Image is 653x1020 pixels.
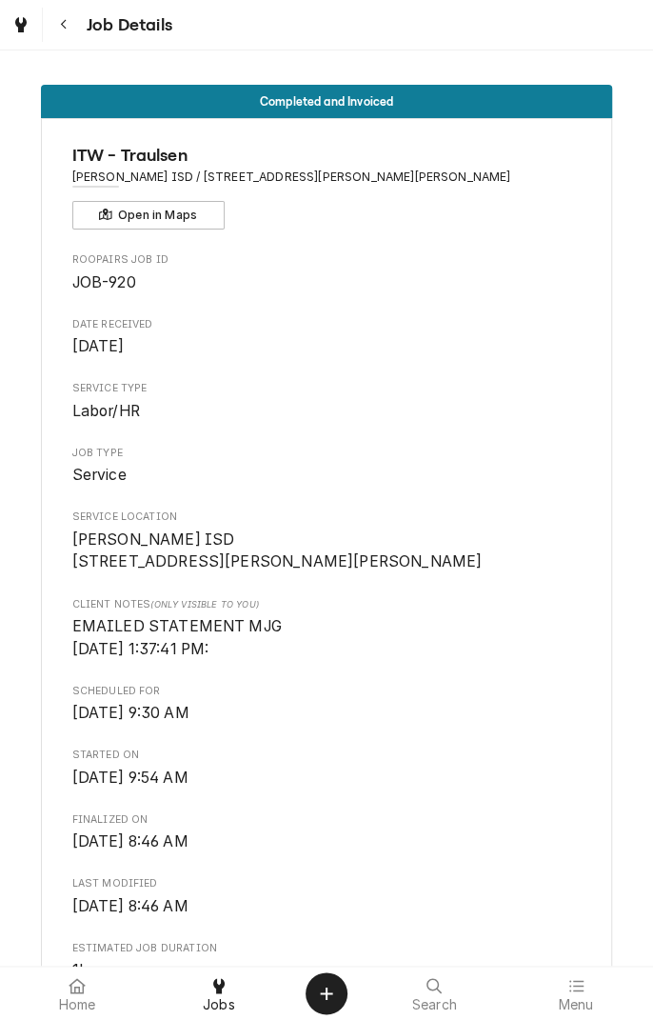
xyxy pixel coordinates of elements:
[72,169,582,186] span: Address
[558,997,593,1012] span: Menu
[72,510,582,525] span: Service Location
[72,748,582,763] span: Started On
[72,748,582,789] div: Started On
[72,402,140,420] span: Labor/HR
[72,684,582,699] span: Scheduled For
[72,769,188,787] span: [DATE] 9:54 AM
[72,704,189,722] span: [DATE] 9:30 AM
[41,85,612,118] div: Status
[72,702,582,725] span: Scheduled For
[72,317,582,358] div: Date Received
[72,812,582,828] span: Finalized On
[72,684,582,725] div: Scheduled For
[72,381,582,422] div: Service Type
[72,201,225,230] button: Open in Maps
[72,252,582,268] span: Roopairs Job ID
[72,317,582,332] span: Date Received
[72,961,88,979] span: 1h
[72,446,582,487] div: Job Type
[72,597,582,661] div: [object Object]
[72,400,582,423] span: Service Type
[306,972,347,1014] button: Create Object
[72,273,136,291] span: JOB-920
[8,970,148,1016] a: Home
[72,767,582,790] span: Started On
[72,446,582,461] span: Job Type
[72,615,582,660] span: [object Object]
[260,95,394,108] span: Completed and Invoiced
[72,832,188,850] span: [DATE] 8:46 AM
[149,970,289,1016] a: Jobs
[72,271,582,294] span: Roopairs Job ID
[4,8,38,42] a: Go to Jobs
[72,959,582,982] span: Estimated Job Duration
[72,895,582,918] span: Last Modified
[506,970,646,1016] a: Menu
[72,252,582,293] div: Roopairs Job ID
[72,335,582,358] span: Date Received
[72,143,582,230] div: Client Information
[59,997,96,1012] span: Home
[81,12,172,38] span: Job Details
[365,970,505,1016] a: Search
[72,876,582,917] div: Last Modified
[47,8,81,42] button: Navigate back
[72,381,582,396] span: Service Type
[203,997,235,1012] span: Jobs
[72,812,582,853] div: Finalized On
[72,337,125,355] span: [DATE]
[72,617,282,658] span: EMAILED STATEMENT MJG [DATE] 1:37:41 PM:
[150,599,258,610] span: (Only Visible to You)
[72,466,127,484] span: Service
[72,529,582,573] span: Service Location
[72,876,582,891] span: Last Modified
[72,941,582,982] div: Estimated Job Duration
[72,464,582,487] span: Job Type
[72,897,188,915] span: [DATE] 8:46 AM
[72,597,582,612] span: Client Notes
[72,530,483,571] span: [PERSON_NAME] ISD [STREET_ADDRESS][PERSON_NAME][PERSON_NAME]
[72,830,582,853] span: Finalized On
[72,143,582,169] span: Name
[72,941,582,956] span: Estimated Job Duration
[72,510,582,573] div: Service Location
[412,997,457,1012] span: Search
